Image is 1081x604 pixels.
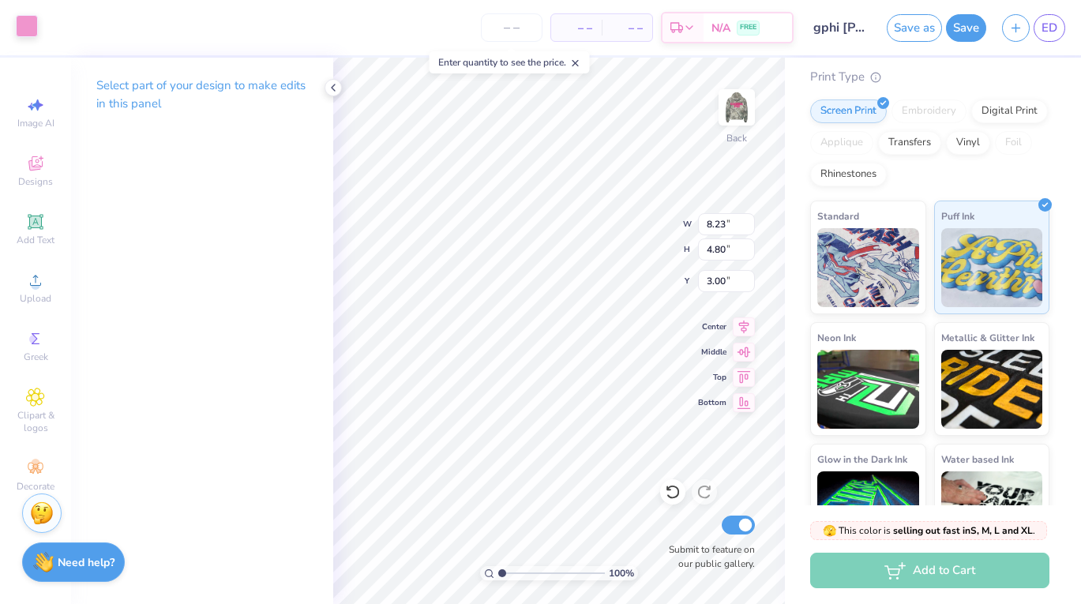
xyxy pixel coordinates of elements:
[817,350,919,429] img: Neon Ink
[941,350,1043,429] img: Metallic & Glitter Ink
[823,523,836,538] span: 🫣
[893,524,1033,537] strong: selling out fast in S, M, L and XL
[561,20,592,36] span: – –
[698,397,726,408] span: Bottom
[611,20,643,36] span: – –
[609,566,634,580] span: 100 %
[941,228,1043,307] img: Puff Ink
[721,92,753,123] img: Back
[810,163,887,186] div: Rhinestones
[698,321,726,332] span: Center
[810,99,887,123] div: Screen Print
[698,347,726,358] span: Middle
[817,471,919,550] img: Glow in the Dark Ink
[660,542,755,571] label: Submit to feature on our public gallery.
[8,409,63,434] span: Clipart & logos
[481,13,542,42] input: – –
[817,228,919,307] img: Standard
[887,14,942,42] button: Save as
[995,131,1032,155] div: Foil
[817,208,859,224] span: Standard
[698,372,726,383] span: Top
[823,523,1035,538] span: This color is .
[941,451,1014,467] span: Water based Ink
[891,99,967,123] div: Embroidery
[810,131,873,155] div: Applique
[878,131,941,155] div: Transfers
[941,329,1034,346] span: Metallic & Glitter Ink
[20,292,51,305] span: Upload
[810,68,1049,86] div: Print Type
[18,175,53,188] span: Designs
[740,22,756,33] span: FREE
[430,51,590,73] div: Enter quantity to see the price.
[946,131,990,155] div: Vinyl
[96,77,308,113] p: Select part of your design to make edits in this panel
[1034,14,1065,42] a: ED
[24,351,48,363] span: Greek
[726,131,747,145] div: Back
[17,117,54,129] span: Image AI
[58,555,114,570] strong: Need help?
[17,480,54,493] span: Decorate
[17,234,54,246] span: Add Text
[941,471,1043,550] img: Water based Ink
[946,14,986,42] button: Save
[941,208,974,224] span: Puff Ink
[1042,19,1057,37] span: ED
[817,451,907,467] span: Glow in the Dark Ink
[711,20,730,36] span: N/A
[801,12,879,43] input: Untitled Design
[971,99,1048,123] div: Digital Print
[817,329,856,346] span: Neon Ink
